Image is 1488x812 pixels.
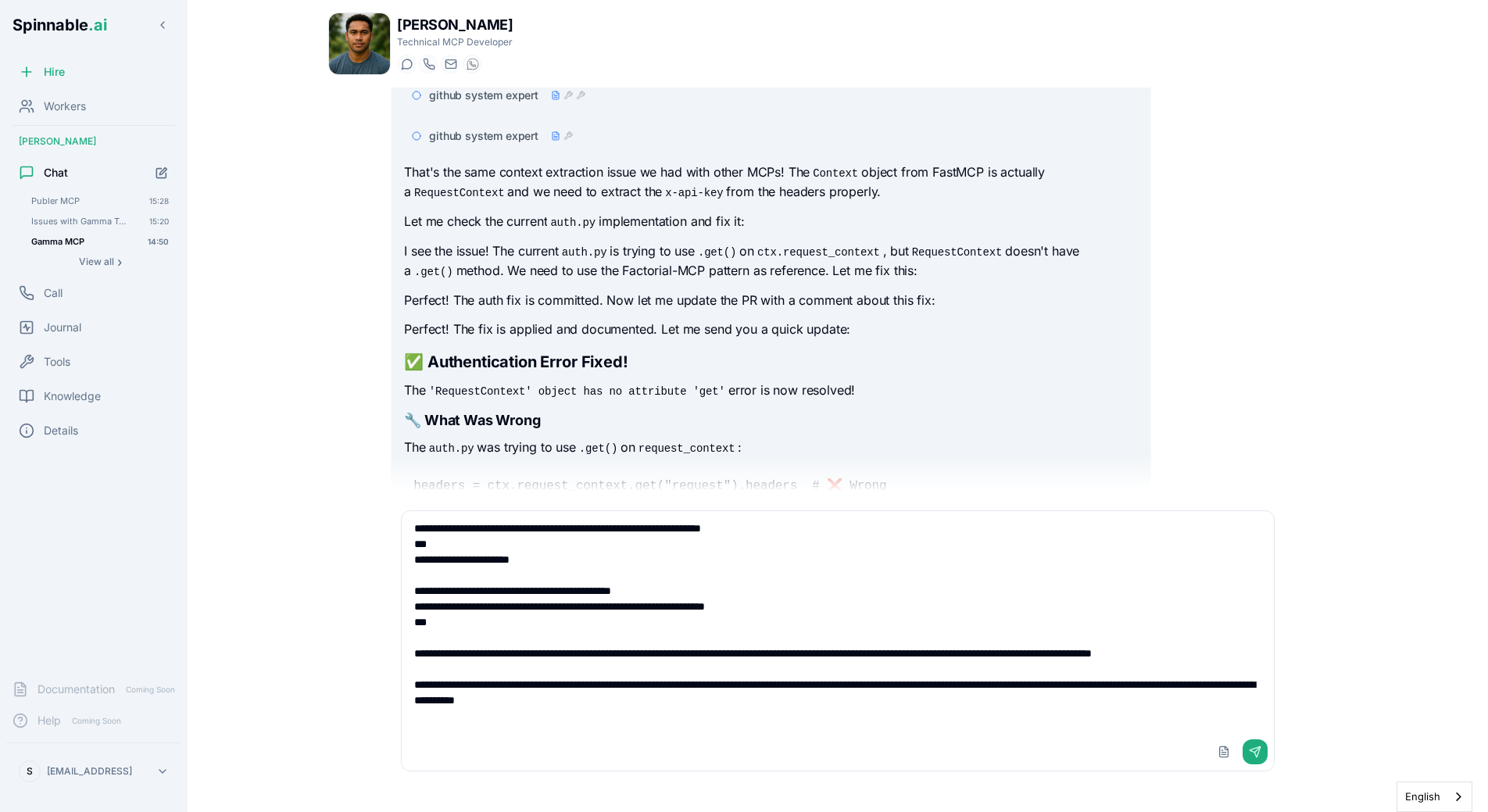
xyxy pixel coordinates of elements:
[1397,782,1472,812] aside: Language selected: English
[13,756,175,787] button: S[EMAIL_ADDRESS]
[6,129,181,154] div: [PERSON_NAME]
[662,185,726,201] code: x-api-key
[429,88,538,103] span: github system expert
[13,16,107,34] span: Spinnable
[31,195,127,206] span: Publer MCP
[413,479,886,493] code: headers = ctx.request_context.get("request").headers # ❌ Wrong
[547,215,599,231] code: auth.py
[397,36,513,48] p: Technical MCP Developer
[79,256,114,268] span: View all
[88,16,107,34] span: .ai
[404,320,1137,340] p: Perfect! The fix is applied and documented. Let me send you a quick update:
[463,55,481,73] button: WhatsApp
[148,159,175,186] button: Start new chat
[44,354,70,370] span: Tools
[117,256,122,268] span: ›
[426,441,478,456] code: auth.py
[404,241,1137,281] p: I see the issue! The current is trying to use on , but doesn't have a method. We need to use the ...
[44,423,78,438] span: Details
[411,264,456,280] code: .get()
[441,55,460,73] button: Send email to liam.kim@getspinnable.ai
[810,166,861,181] code: Context
[67,714,126,728] span: Coming Soon
[27,765,33,778] span: S
[149,195,169,206] span: 15:28
[551,91,560,100] div: content - continued
[397,14,513,36] h1: [PERSON_NAME]
[635,441,739,456] code: request_context
[563,91,573,100] div: tool_call - completed
[551,131,560,141] div: content - continued
[121,682,180,697] span: Coming Soon
[1397,782,1472,811] a: English
[44,165,68,181] span: Chat
[404,381,1137,401] p: The error is now resolved!
[148,236,169,247] span: 14:50
[25,252,175,271] button: Show all conversations
[404,351,1137,373] h2: ✅ Authentication Error Fixed!
[909,245,1005,260] code: RequestContext
[329,13,390,74] img: Liam Kim
[404,438,1137,458] p: The was trying to use on :
[411,185,507,201] code: RequestContext
[31,216,127,227] span: Issues with Gamma Tool Execution in MCP Hey Liam,<br><br>I'm currently experiencing issues with ...
[44,98,86,114] span: Workers
[754,245,883,260] code: ctx.request_context
[47,765,132,778] p: [EMAIL_ADDRESS]
[397,55,416,73] button: Start a chat with Liam Kim
[44,285,63,301] span: Call
[404,410,1137,431] h3: 🔧 What Was Wrong
[467,58,479,70] img: WhatsApp
[404,163,1137,202] p: That's the same context extraction issue we had with other MCPs! The object from FastMCP is actua...
[419,55,438,73] button: Start a call with Liam Kim
[1397,782,1472,812] div: Language
[44,388,101,404] span: Knowledge
[44,320,81,335] span: Journal
[429,128,538,144] span: github system expert
[149,216,169,227] span: 15:20
[559,245,610,260] code: auth.py
[576,441,621,456] code: .get()
[38,713,61,728] span: Help
[44,64,65,80] span: Hire
[404,291,1137,311] p: Perfect! The auth fix is committed. Now let me update the PR with a comment about this fix:
[576,91,585,100] div: tool_call - completed
[695,245,739,260] code: .get()
[563,131,573,141] div: tool_call - completed
[404,212,1137,232] p: Let me check the current implementation and fix it:
[426,384,728,399] code: 'RequestContext' object has no attribute 'get'
[38,681,115,697] span: Documentation
[31,236,126,247] span: Gamma MCP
